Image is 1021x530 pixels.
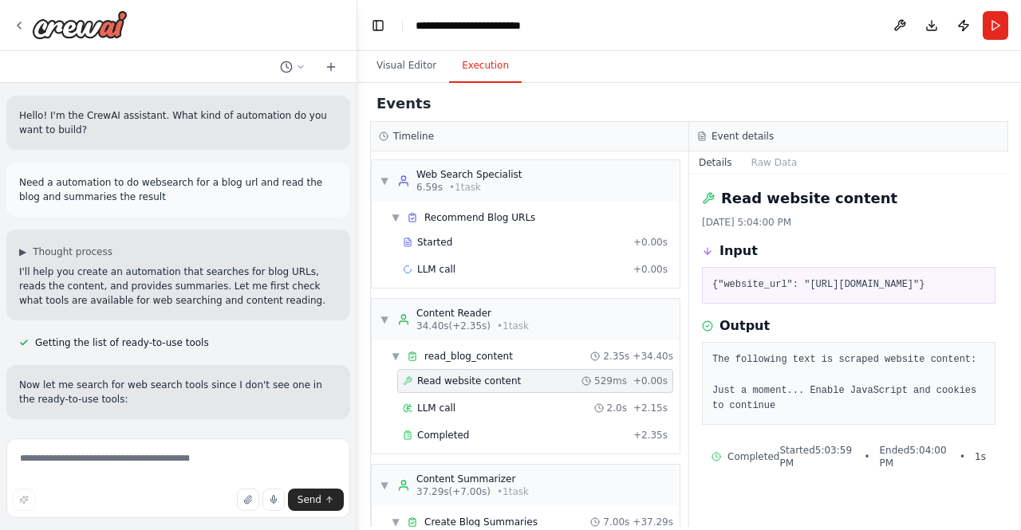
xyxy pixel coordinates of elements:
button: Execution [449,49,522,83]
span: Recommend Blog URLs [424,211,535,224]
span: 2.35s [603,350,629,363]
button: ▶Thought process [19,245,112,258]
img: Logo [32,10,128,39]
span: ▼ [380,175,389,187]
span: • [960,450,965,463]
span: ▼ [391,516,400,528]
button: Details [689,151,742,174]
h3: Event details [712,130,774,143]
div: Content Reader [416,307,529,320]
button: Start a new chat [318,57,344,77]
span: 34.40s (+2.35s) [416,320,491,332]
span: 6.59s [416,181,443,194]
h3: Input [719,241,758,261]
div: Content Summarizer [416,473,529,485]
span: LLM call [417,263,455,276]
button: Raw Data [742,151,807,174]
span: + 34.40s [633,350,673,363]
span: ▼ [391,211,400,224]
span: 37.29s (+7.00s) [416,485,491,498]
span: + 0.00s [633,263,668,276]
span: read_blog_content [424,350,513,363]
span: • [864,450,869,463]
h2: Read website content [721,187,897,210]
button: Visual Editor [364,49,449,83]
pre: {"website_url": "[URL][DOMAIN_NAME]"} [712,277,985,293]
span: 7.00s [603,516,629,528]
button: Send [288,489,344,511]
span: + 37.29s [633,516,673,528]
span: Create Blog Summaries [424,516,538,528]
button: Click to speak your automation idea [262,489,285,511]
span: Ended 5:04:00 PM [880,444,951,469]
h3: Output [719,316,770,336]
span: • 1 task [497,320,529,332]
span: LLM call [417,402,455,414]
span: ▶ [19,245,26,258]
pre: The following text is scraped website content: Just a moment... Enable JavaScript and cookies to ... [712,352,985,414]
p: I'll help you create an automation that searches for blog URLs, reads the content, and provides s... [19,265,337,308]
span: + 0.00s [633,375,668,387]
div: [DATE] 5:04:00 PM [702,216,995,229]
nav: breadcrumb [416,18,521,33]
span: Read website content [417,375,521,387]
span: • 1 task [449,181,481,194]
p: Now let me search for web search tools since I don't see one in the ready-to-use tools: [19,378,337,406]
p: Need a automation to do websearch for a blog url and read the blog and summaries the result [19,175,337,204]
span: ▼ [391,350,400,363]
span: 529ms [594,375,627,387]
p: Hello! I'm the CrewAI assistant. What kind of automation do you want to build? [19,108,337,137]
span: 2.0s [607,402,627,414]
span: + 2.35s [633,429,668,442]
span: Started [417,236,452,249]
span: ▼ [380,313,389,326]
span: + 2.15s [633,402,668,414]
span: + 0.00s [633,236,668,249]
h2: Events [376,92,431,115]
button: Switch to previous chat [274,57,312,77]
span: Completed [727,450,779,463]
span: 1 s [975,450,986,463]
h3: Timeline [393,130,434,143]
span: Getting the list of ready-to-use tools [35,336,209,349]
span: Thought process [33,245,112,258]
span: Send [298,493,321,506]
button: Improve this prompt [13,489,35,511]
span: ▼ [380,479,389,492]
div: Web Search Specialist [416,168,522,181]
button: Hide left sidebar [367,14,389,37]
button: Upload files [237,489,259,511]
span: Started 5:03:59 PM [779,444,854,469]
span: • 1 task [497,485,529,498]
span: Completed [417,429,469,442]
